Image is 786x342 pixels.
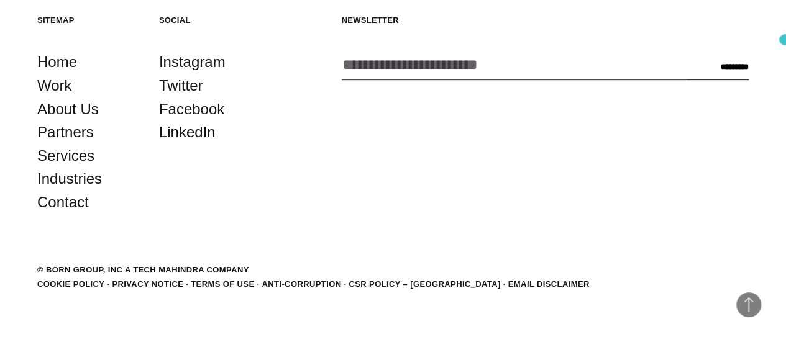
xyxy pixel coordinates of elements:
a: Home [37,50,77,74]
a: About Us [37,97,99,121]
button: Back to Top [736,292,761,317]
h5: Sitemap [37,15,140,25]
div: © BORN GROUP, INC A Tech Mahindra Company [37,264,249,276]
a: Partners [37,120,94,144]
a: CSR POLICY – [GEOGRAPHIC_DATA] [349,279,500,289]
a: Twitter [159,74,203,97]
a: Email Disclaimer [508,279,590,289]
a: Privacy Notice [112,279,183,289]
a: Services [37,144,94,168]
a: Cookie Policy [37,279,104,289]
a: Work [37,74,72,97]
a: Anti-Corruption [262,279,341,289]
a: Contact [37,191,89,214]
a: Industries [37,167,102,191]
a: Facebook [159,97,224,121]
h5: Newsletter [342,15,749,25]
h5: Social [159,15,262,25]
a: Instagram [159,50,226,74]
a: Terms of Use [191,279,254,289]
a: LinkedIn [159,120,216,144]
